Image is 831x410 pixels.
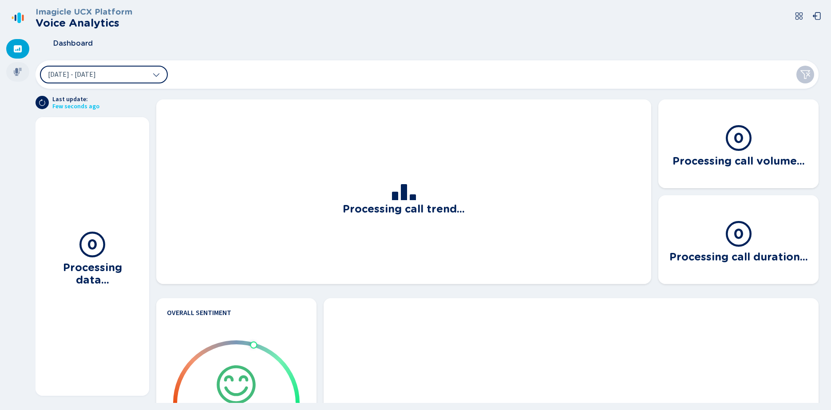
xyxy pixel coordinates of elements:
[796,66,814,83] button: Clear filters
[36,17,132,29] h2: Voice Analytics
[48,71,96,78] span: [DATE] - [DATE]
[13,44,22,53] svg: dashboard-filled
[673,152,805,167] h3: Processing call volume...
[6,62,29,82] div: Recordings
[215,363,257,406] svg: icon-emoji-smile
[153,71,160,78] svg: chevron-down
[167,309,231,317] h4: Overall Sentiment
[52,96,99,103] span: Last update:
[812,12,821,20] svg: box-arrow-left
[39,99,46,106] svg: arrow-clockwise
[343,200,465,215] h3: Processing call trend...
[40,66,168,83] button: [DATE] - [DATE]
[36,7,132,17] h3: Imagicle UCX Platform
[13,67,22,76] svg: mic-fill
[6,39,29,59] div: Dashboard
[669,248,808,263] h3: Processing call duration...
[52,103,99,110] span: Few seconds ago
[53,39,93,47] span: Dashboard
[46,259,138,286] h3: Processing data...
[800,69,811,80] svg: funnel-disabled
